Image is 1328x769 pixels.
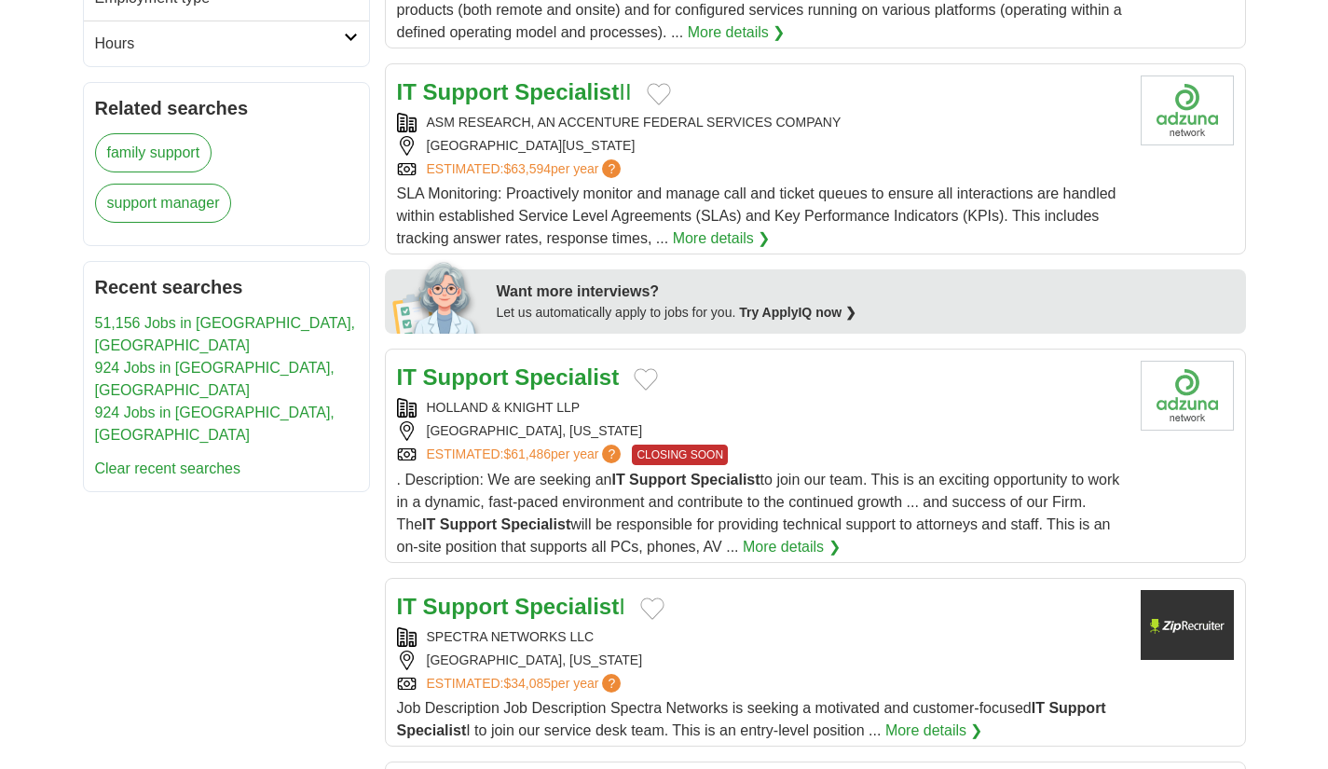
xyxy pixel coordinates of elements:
[422,516,435,532] strong: IT
[611,472,624,487] strong: IT
[95,33,344,55] h2: Hours
[739,305,856,320] a: Try ApplyIQ now ❯
[397,651,1126,670] div: [GEOGRAPHIC_DATA], [US_STATE]
[1141,590,1234,660] img: Company logo
[95,94,358,122] h2: Related searches
[397,594,625,619] a: IT Support SpecialistI
[397,722,467,738] strong: Specialist
[95,460,241,476] a: Clear recent searches
[95,315,356,353] a: 51,156 Jobs in [GEOGRAPHIC_DATA], [GEOGRAPHIC_DATA]
[503,676,551,691] span: $34,085
[634,368,658,391] button: Add to favorite jobs
[397,472,1120,555] span: . Description: We are seeking an to join our team. This is an exciting opportunity to work in a d...
[632,445,728,465] span: CLOSING SOON
[95,405,335,443] a: 924 Jobs in [GEOGRAPHIC_DATA], [GEOGRAPHIC_DATA]
[423,364,509,390] strong: Support
[397,364,417,390] strong: IT
[392,259,483,334] img: apply-iq-scientist.png
[397,113,1126,132] div: ASM RESEARCH, AN ACCENTURE FEDERAL SERVICES COMPANY
[95,133,212,172] a: family support
[95,273,358,301] h2: Recent searches
[397,136,1126,156] div: [GEOGRAPHIC_DATA][US_STATE]
[84,21,369,66] a: Hours
[647,83,671,105] button: Add to favorite jobs
[1048,700,1105,716] strong: Support
[885,720,983,742] a: More details ❯
[497,303,1235,323] div: Let us automatically apply to jobs for you.
[397,79,632,104] a: IT Support SpecialistII
[503,446,551,461] span: $61,486
[1141,361,1234,431] img: Company logo
[501,516,571,532] strong: Specialist
[397,627,1126,647] div: SPECTRA NETWORKS LLC
[397,421,1126,441] div: [GEOGRAPHIC_DATA], [US_STATE]
[602,445,621,463] span: ?
[397,185,1116,246] span: SLA Monitoring: Proactively monitor and manage call and ticket queues to ensure all interactions ...
[423,79,509,104] strong: Support
[95,360,335,398] a: 924 Jobs in [GEOGRAPHIC_DATA], [GEOGRAPHIC_DATA]
[629,472,686,487] strong: Support
[427,674,625,693] a: ESTIMATED:$34,085per year?
[397,398,1126,418] div: HOLLAND & KNIGHT LLP
[514,594,619,619] strong: Specialist
[673,227,771,250] a: More details ❯
[427,445,625,465] a: ESTIMATED:$61,486per year?
[514,364,619,390] strong: Specialist
[1032,700,1045,716] strong: IT
[688,21,786,44] a: More details ❯
[427,159,625,179] a: ESTIMATED:$63,594per year?
[1141,76,1234,145] img: Company logo
[423,594,509,619] strong: Support
[743,536,841,558] a: More details ❯
[503,161,551,176] span: $63,594
[397,79,417,104] strong: IT
[514,79,619,104] strong: Specialist
[497,281,1235,303] div: Want more interviews?
[440,516,497,532] strong: Support
[640,597,664,620] button: Add to favorite jobs
[397,594,417,619] strong: IT
[397,700,1106,738] span: Job Description Job Description Spectra Networks is seeking a motivated and customer-focused I to...
[691,472,760,487] strong: Specialist
[602,674,621,693] span: ?
[95,184,232,223] a: support manager
[602,159,621,178] span: ?
[397,364,620,390] a: IT Support Specialist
